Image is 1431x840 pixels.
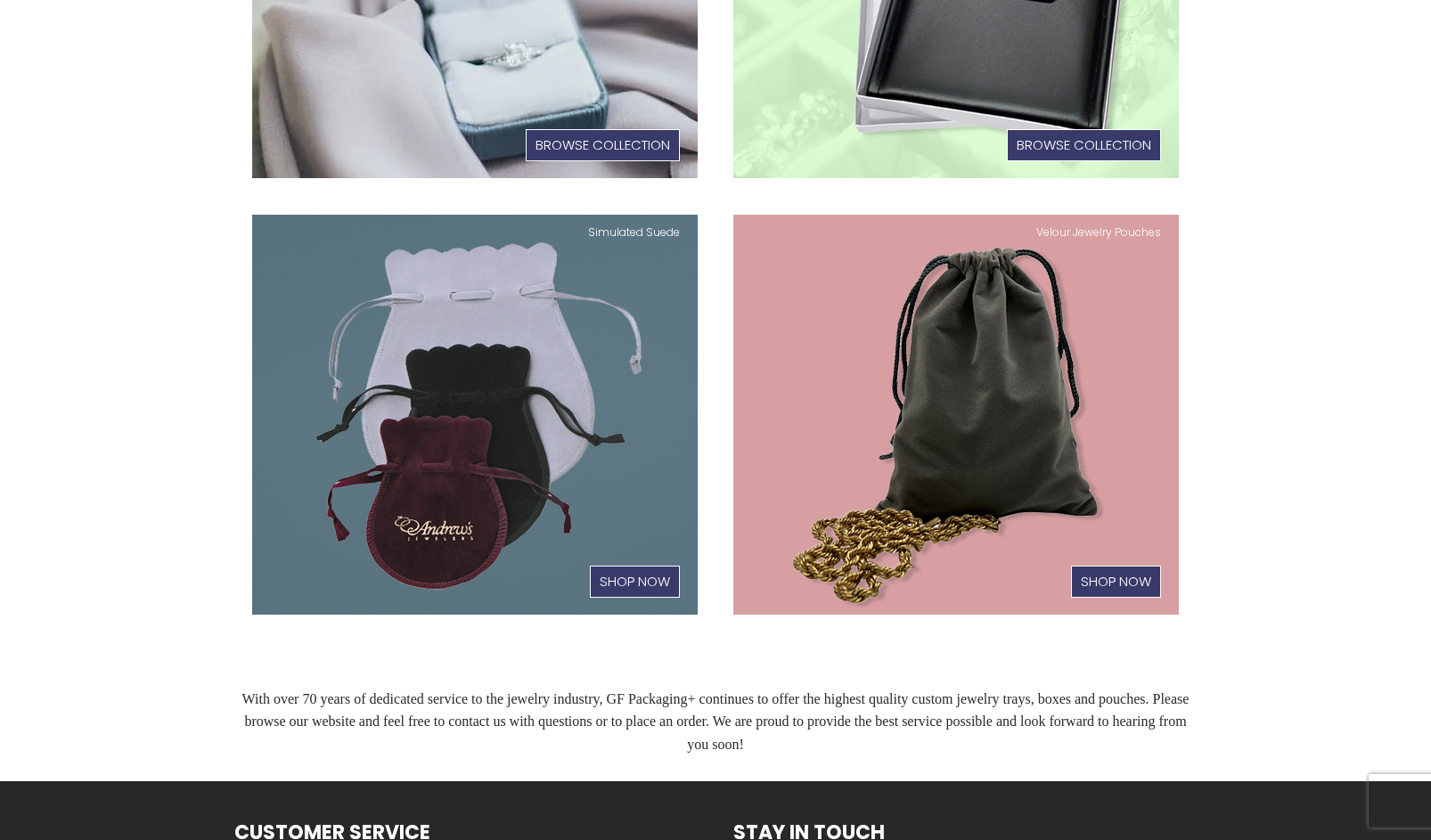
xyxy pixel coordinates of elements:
[1071,566,1161,598] h1: Shop Now
[590,566,680,598] h1: Shop Now
[252,215,698,616] a: Simulated SuedeShop Now
[733,215,1179,249] h1: Velour Jewelry Pouches
[252,215,698,249] h1: Simulated Suede
[234,688,1197,756] div: With over 70 years of dedicated service to the jewelry industry, GF Packaging+ continues to offer...
[733,215,1179,616] a: Velour Jewelry PouchesShop Now
[1007,129,1161,161] h1: Browse Collection
[526,129,680,161] h1: Browse Collection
